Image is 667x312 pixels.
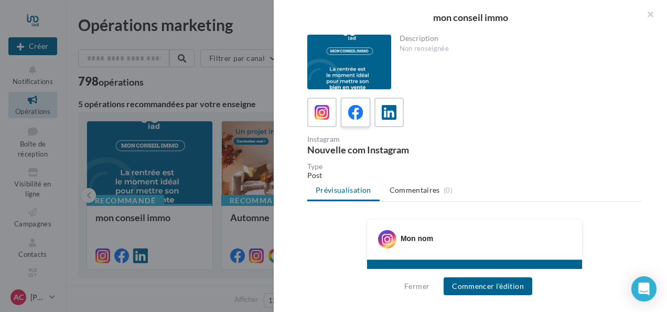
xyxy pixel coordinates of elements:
[307,136,470,143] div: Instagram
[400,35,634,42] div: Description
[444,277,532,295] button: Commencer l'édition
[401,233,433,244] div: Mon nom
[400,280,434,293] button: Fermer
[307,163,642,170] div: Type
[291,13,650,22] div: mon conseil immo
[390,185,440,195] span: Commentaires
[307,170,642,181] div: Post
[400,44,634,54] div: Non renseignée
[631,276,657,301] div: Open Intercom Messenger
[307,145,470,154] div: Nouvelle com Instagram
[444,186,453,194] span: (0)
